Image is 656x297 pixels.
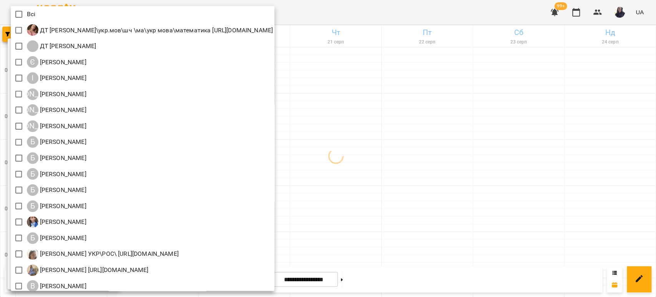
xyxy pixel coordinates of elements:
div: Бєлькова Анастасія ДТ ЛОГОПЕД УКР\РОС\ https://us06web.zoom.us/j/87943953043 [27,248,179,260]
div: Б [27,232,38,244]
a: Б [PERSON_NAME] УКР\РОС\ [URL][DOMAIN_NAME] [27,248,179,260]
p: Всі [27,10,35,19]
div: Єфіменко Оксана [27,56,86,68]
a: [PERSON_NAME] [PERSON_NAME] [27,104,86,116]
div: Б [27,168,38,180]
a: ДТ [PERSON_NAME]\укр.мов\шч \ма\укр мова\математика [URL][DOMAIN_NAME] [27,24,273,36]
div: Абрамова Ірина [27,88,86,100]
div: І [27,72,38,84]
p: [PERSON_NAME] [38,105,86,115]
div: ДТ Ірина Микитей [27,40,96,52]
div: Балашова Наталія [27,136,86,148]
p: [PERSON_NAME] [38,90,86,99]
a: Б [PERSON_NAME] [27,168,86,180]
a: Б [PERSON_NAME] [27,232,86,244]
a: В [PERSON_NAME] [27,280,86,292]
div: Андрусенко Вероніка [27,104,86,116]
div: Є [27,56,38,68]
p: [PERSON_NAME] [38,73,86,83]
p: [PERSON_NAME] [38,202,86,211]
p: [PERSON_NAME] [38,154,86,163]
img: Б [27,216,38,228]
div: Бойчук Каріна [27,216,86,228]
div: ДТ Бойко Юлія\укр.мов\шч \ма\укр мова\математика https://us06web.zoom.us/j/84886035086 [27,24,273,36]
a: Є [PERSON_NAME] [27,56,86,68]
a: Б [PERSON_NAME] [URL][DOMAIN_NAME] [27,264,149,276]
div: [PERSON_NAME] [27,88,38,100]
div: Венюкова Єлизавета [27,280,86,292]
div: Анна Тест [27,120,86,132]
p: [PERSON_NAME] [URL][DOMAIN_NAME] [38,265,149,275]
p: [PERSON_NAME] [38,217,86,227]
img: Б [27,248,38,260]
a: Б [PERSON_NAME] [27,136,86,148]
a: І [PERSON_NAME] [27,72,86,84]
a: ДТ [PERSON_NAME] [27,40,96,52]
div: Б [27,136,38,148]
div: Б [27,200,38,212]
p: [PERSON_NAME] [38,58,86,67]
div: Батуріна Ганна [27,152,86,164]
p: [PERSON_NAME] [38,170,86,179]
a: Б [PERSON_NAME] [27,184,86,196]
a: Б [PERSON_NAME] [27,152,86,164]
div: Біволару Аліна https://us06web.zoom.us/j/83742518055 [27,264,149,276]
p: [PERSON_NAME] [38,234,86,243]
img: Б [27,264,38,276]
div: Б [27,184,38,196]
p: ДТ [PERSON_NAME]\укр.мов\шч \ма\укр мова\математика [URL][DOMAIN_NAME] [38,26,273,35]
a: [PERSON_NAME] [PERSON_NAME] [27,120,86,132]
p: ДТ [PERSON_NAME] [38,42,96,51]
div: [PERSON_NAME] [27,104,38,116]
a: Б [PERSON_NAME] [27,200,86,212]
a: [PERSON_NAME] [PERSON_NAME] [27,88,86,100]
div: [PERSON_NAME] [27,120,38,132]
p: [PERSON_NAME] [38,122,86,131]
div: Б [27,152,38,164]
p: [PERSON_NAME] [38,137,86,147]
p: [PERSON_NAME] УКР\РОС\ [URL][DOMAIN_NAME] [38,249,179,259]
div: Іванова Катерина [27,72,86,84]
p: [PERSON_NAME] [38,282,86,291]
p: [PERSON_NAME] [38,185,86,195]
div: В [27,280,38,292]
a: Б [PERSON_NAME] [27,216,86,228]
